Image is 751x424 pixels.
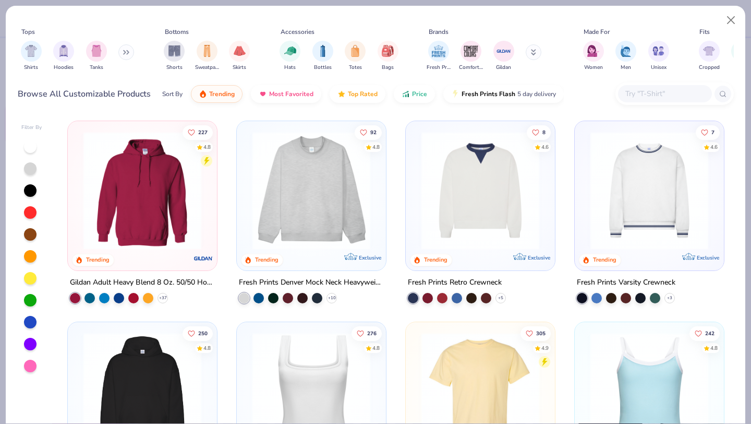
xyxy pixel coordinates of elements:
span: 227 [199,129,208,135]
div: filter for Men [615,41,636,72]
img: Gildan logo [193,248,214,269]
div: filter for Women [583,41,604,72]
span: Cropped [699,64,720,72]
div: 4.8 [372,344,380,352]
span: Fresh Prints [427,64,451,72]
img: trending.gif [199,90,207,98]
span: 305 [536,331,546,336]
div: filter for Shorts [164,41,185,72]
span: 7 [711,129,714,135]
span: 250 [199,331,208,336]
span: 276 [367,331,377,336]
button: filter button [53,41,74,72]
img: Shorts Image [168,45,180,57]
span: Price [412,90,427,98]
span: Trending [209,90,235,98]
img: Hats Image [284,45,296,57]
button: Like [183,125,213,139]
button: Most Favorited [251,85,321,103]
img: 01756b78-01f6-4cc6-8d8a-3c30c1a0c8ac [78,132,207,250]
span: Fresh Prints Flash [462,90,515,98]
button: filter button [21,41,42,72]
span: Gildan [496,64,511,72]
div: filter for Hats [280,41,300,72]
div: filter for Fresh Prints [427,41,451,72]
span: Shorts [166,64,183,72]
div: filter for Totes [345,41,366,72]
img: Men Image [620,45,632,57]
div: filter for Sweatpants [195,41,219,72]
span: Skirts [233,64,246,72]
img: a90f7c54-8796-4cb2-9d6e-4e9644cfe0fe [375,132,504,250]
div: filter for Skirts [229,41,250,72]
button: Price [394,85,435,103]
button: filter button [86,41,107,72]
img: f5d85501-0dbb-4ee4-b115-c08fa3845d83 [247,132,375,250]
div: 4.8 [204,143,211,151]
img: Bottles Image [317,45,329,57]
button: filter button [493,41,514,72]
div: Accessories [281,27,314,37]
img: 4d4398e1-a86f-4e3e-85fd-b9623566810e [585,132,713,250]
button: Like [352,326,382,340]
div: Browse All Customizable Products [18,88,151,100]
div: 4.6 [541,143,549,151]
div: 4.8 [372,143,380,151]
div: 4.9 [541,344,549,352]
img: most_fav.gif [259,90,267,98]
button: Trending [191,85,243,103]
img: Totes Image [349,45,361,57]
button: filter button [280,41,300,72]
div: filter for Bottles [312,41,333,72]
img: Women Image [587,45,599,57]
div: Fresh Prints Varsity Crewneck [577,276,675,289]
div: filter for Hoodies [53,41,74,72]
button: filter button [427,41,451,72]
span: + 37 [159,295,167,301]
button: Fresh Prints Flash5 day delivery [443,85,564,103]
button: filter button [615,41,636,72]
img: Fresh Prints Image [431,43,446,59]
span: Exclusive [696,254,719,261]
div: filter for Unisex [648,41,669,72]
button: filter button [229,41,250,72]
button: filter button [312,41,333,72]
div: Sort By [162,89,183,99]
img: Comfort Colors Image [463,43,479,59]
div: filter for Tanks [86,41,107,72]
div: 4.6 [710,143,718,151]
button: filter button [345,41,366,72]
div: Fresh Prints Denver Mock Neck Heavyweight Sweatshirt [239,276,384,289]
img: Unisex Image [652,45,664,57]
span: Tanks [90,64,103,72]
button: Like [520,326,551,340]
span: Exclusive [528,254,550,261]
div: Filter By [21,124,42,132]
span: 92 [370,129,377,135]
div: Bottoms [165,27,189,37]
div: filter for Shirts [21,41,42,72]
img: Hoodies Image [58,45,69,57]
span: Comfort Colors [459,64,483,72]
span: Most Favorited [269,90,313,98]
div: Tops [21,27,35,37]
span: + 5 [498,295,503,301]
img: Sweatpants Image [201,45,213,57]
span: Shirts [24,64,38,72]
span: 242 [705,331,714,336]
div: Fresh Prints Retro Crewneck [408,276,502,289]
div: filter for Bags [378,41,398,72]
button: Like [689,326,720,340]
img: TopRated.gif [337,90,346,98]
div: Made For [584,27,610,37]
button: filter button [164,41,185,72]
img: flash.gif [451,90,459,98]
div: 4.8 [204,344,211,352]
button: Like [696,125,720,139]
button: Like [183,326,213,340]
button: Like [355,125,382,139]
div: filter for Cropped [699,41,720,72]
span: Totes [349,64,362,72]
span: Men [621,64,631,72]
div: 4.8 [710,344,718,352]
